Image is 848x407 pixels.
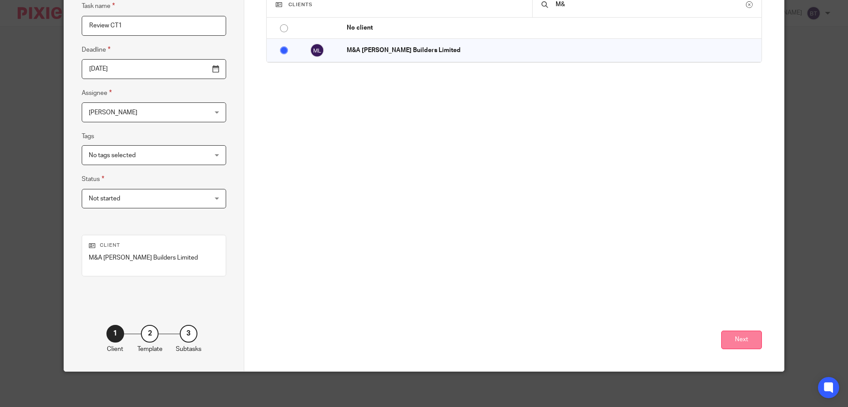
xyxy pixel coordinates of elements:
[82,59,226,79] input: Pick a date
[82,88,112,98] label: Assignee
[176,345,201,354] p: Subtasks
[310,43,324,57] img: svg%3E
[89,196,120,202] span: Not started
[89,253,219,262] p: M&A [PERSON_NAME] Builders Limited
[89,109,137,116] span: [PERSON_NAME]
[82,1,115,11] label: Task name
[82,174,104,184] label: Status
[288,2,313,7] span: Clients
[721,331,762,350] button: Next
[89,242,219,249] p: Client
[82,45,110,55] label: Deadline
[106,325,124,343] div: 1
[107,345,123,354] p: Client
[137,345,163,354] p: Template
[82,132,94,141] label: Tags
[89,152,136,158] span: No tags selected
[347,46,757,55] p: M&A [PERSON_NAME] Builders Limited
[347,23,757,32] p: No client
[180,325,197,343] div: 3
[141,325,159,343] div: 2
[82,16,226,36] input: Task name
